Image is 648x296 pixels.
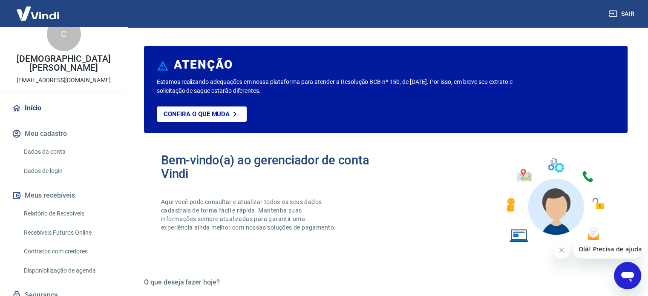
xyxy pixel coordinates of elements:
[20,143,117,161] a: Dados da conta
[157,78,523,95] p: Estamos realizando adequações em nossa plataforma para atender a Resolução BCB nº 150, de [DATE]....
[17,76,111,85] p: [EMAIL_ADDRESS][DOMAIN_NAME]
[10,124,117,143] button: Meu cadastro
[20,224,117,241] a: Recebíveis Futuros Online
[20,243,117,260] a: Contratos com credores
[161,153,386,181] h2: Bem-vindo(a) ao gerenciador de conta Vindi
[20,162,117,180] a: Dados de login
[20,205,117,222] a: Relatório de Recebíveis
[7,55,121,72] p: [DEMOGRAPHIC_DATA][PERSON_NAME]
[10,186,117,205] button: Meus recebíveis
[553,241,570,259] iframe: Fechar mensagem
[573,240,641,259] iframe: Mensagem da empresa
[499,153,611,247] img: Imagem de um avatar masculino com diversos icones exemplificando as funcionalidades do gerenciado...
[157,106,247,122] a: Confira o que muda
[5,6,72,13] span: Olá! Precisa de ajuda?
[47,17,81,51] div: C
[144,278,628,287] h5: O que deseja fazer hoje?
[607,6,638,22] button: Sair
[174,60,233,69] h6: ATENÇÃO
[161,198,337,232] p: Aqui você pode consultar e atualizar todos os seus dados cadastrais de forma fácil e rápida. Mant...
[20,262,117,279] a: Disponibilização de agenda
[164,110,230,118] p: Confira o que muda
[10,99,117,118] a: Início
[614,262,641,289] iframe: Botão para abrir a janela de mensagens
[10,0,66,26] img: Vindi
